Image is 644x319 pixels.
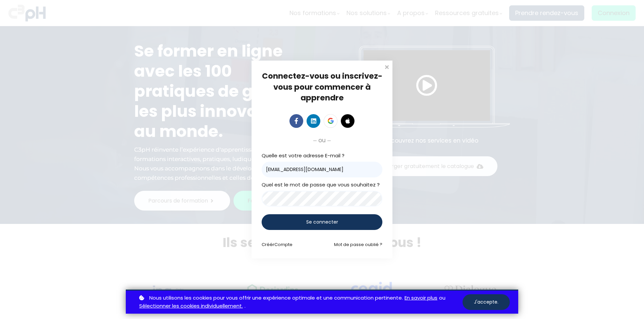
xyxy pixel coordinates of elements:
[262,241,292,248] a: CréérCompte
[274,241,292,248] span: Compte
[138,294,463,311] p: ou .
[139,302,243,310] a: Sélectionner les cookies individuellement.
[405,294,437,302] a: En savoir plus
[262,162,382,177] input: E-mail ?
[262,71,382,103] span: Connectez-vous ou inscrivez-vous pour commencer à apprendre
[334,241,382,248] a: Mot de passe oublié ?
[149,294,403,302] span: Nous utilisons les cookies pour vous offrir une expérience optimale et une communication pertinente.
[463,294,510,310] button: J'accepte.
[318,136,326,145] span: ou
[306,219,338,226] span: Se connecter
